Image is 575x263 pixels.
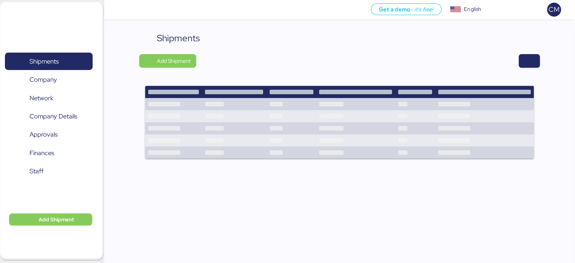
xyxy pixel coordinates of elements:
button: Add Shipment [139,54,196,68]
a: Finances [5,145,93,162]
span: Company [29,74,57,85]
span: Add Shipment [157,56,190,65]
a: Company Details [5,108,93,125]
div: Shipments [157,31,200,45]
span: Approvals [29,129,57,140]
a: Shipments [5,53,93,70]
span: Company Details [29,111,77,122]
span: Add Shipment [39,215,74,224]
button: Add Shipment [9,213,92,226]
a: Network [5,89,93,107]
span: Finances [29,148,54,159]
span: Shipments [29,56,59,67]
button: Menu [108,3,121,16]
a: Approvals [5,126,93,143]
div: English [464,5,481,13]
span: CM [549,5,559,14]
span: Network [29,93,53,104]
span: Staff [29,166,43,177]
a: Company [5,71,93,89]
a: Staff [5,163,93,180]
